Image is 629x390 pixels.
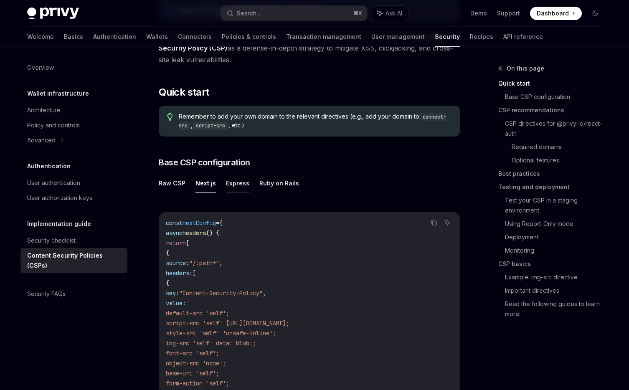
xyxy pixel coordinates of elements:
[386,9,402,18] span: Ask AI
[166,269,193,277] span: headers:
[27,161,71,171] h5: Authentication
[27,105,61,115] div: Architecture
[20,286,127,301] a: Security FAQs
[27,120,80,130] div: Policy and controls
[193,122,228,130] code: script-src
[505,297,609,321] a: Read the following guides to learn more:
[505,217,609,230] a: Using Report-Only mode
[505,90,609,104] a: Base CSP configuration
[221,6,367,21] button: Search...⌘K
[27,89,89,99] h5: Wallet infrastructure
[530,7,582,20] a: Dashboard
[93,27,136,47] a: Authentication
[189,259,219,267] span: "/:path*"
[167,113,173,121] svg: Tip
[371,27,425,47] a: User management
[193,269,196,277] span: [
[27,27,54,47] a: Welcome
[470,9,487,18] a: Demo
[505,117,609,140] a: CSP directives for @privy-io/react-auth
[166,229,183,237] span: async
[498,77,609,90] a: Quick start
[588,7,602,20] button: Toggle dark mode
[179,289,263,297] span: "Content-Security-Policy"
[166,329,276,337] span: style-src 'self' 'unsafe-inline';
[159,157,250,168] span: Base CSP configuration
[442,217,453,228] button: Ask AI
[166,249,169,257] span: {
[146,27,168,47] a: Wallets
[219,219,223,227] span: {
[498,104,609,117] a: CSP recommendations
[183,229,206,237] span: headers
[286,27,361,47] a: Transaction management
[429,217,439,228] button: Copy the contents from the code block
[166,289,179,297] span: key:
[498,257,609,271] a: CSP basics
[27,236,76,246] div: Security checklist
[186,239,189,247] span: [
[216,219,219,227] span: =
[371,6,408,21] button: Ask AI
[166,370,219,377] span: base-uri 'self';
[27,193,92,203] div: User authorization keys
[263,289,266,297] span: ,
[206,229,219,237] span: () {
[219,259,223,267] span: ,
[497,9,520,18] a: Support
[505,284,609,297] a: Important directives
[183,219,216,227] span: nextConfig
[498,167,609,180] a: Best practices
[222,27,276,47] a: Policies & controls
[64,27,83,47] a: Basics
[166,380,229,387] span: form-action 'self';
[20,103,127,118] a: Architecture
[195,173,216,193] button: Next.js
[507,63,544,73] span: On this page
[166,239,186,247] span: return
[435,27,460,47] a: Security
[159,173,185,193] button: Raw CSP
[166,299,186,307] span: value:
[512,154,609,167] a: Optional features
[178,27,212,47] a: Connectors
[505,194,609,217] a: Test your CSP in a staging environment
[166,279,169,287] span: {
[27,135,56,145] div: Advanced
[166,219,183,227] span: const
[27,63,54,73] div: Overview
[159,30,460,66] span: If you are using Privy in a web client environment, we recommend setting a strict as a defense-in...
[27,289,66,299] div: Security FAQs
[512,140,609,154] a: Required domains
[159,86,209,99] span: Quick start
[20,118,127,133] a: Policy and controls
[498,180,609,194] a: Testing and deployment
[166,360,226,367] span: object-src 'none';
[27,178,80,188] div: User authentication
[179,113,446,130] code: connect-src
[166,259,189,267] span: source:
[166,349,219,357] span: font-src 'self';
[537,9,569,18] span: Dashboard
[166,339,256,347] span: img-src 'self' data: blob:;
[166,319,289,327] span: script-src 'self' [URL][DOMAIN_NAME];
[505,271,609,284] a: Example: img-src directive
[20,233,127,248] a: Security checklist
[226,173,249,193] button: Express
[20,60,127,75] a: Overview
[503,27,543,47] a: API reference
[20,190,127,205] a: User authorization keys
[237,8,260,18] div: Search...
[20,248,127,273] a: Content Security Policies (CSPs)
[505,230,609,244] a: Deployment
[27,251,122,271] div: Content Security Policies (CSPs)
[166,309,229,317] span: default-src 'self';
[470,27,493,47] a: Recipes
[27,219,91,229] h5: Implementation guide
[20,175,127,190] a: User authentication
[27,8,79,19] img: dark logo
[186,299,189,307] span: `
[259,173,299,193] button: Ruby on Rails
[505,244,609,257] a: Monitoring
[353,10,362,17] span: ⌘ K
